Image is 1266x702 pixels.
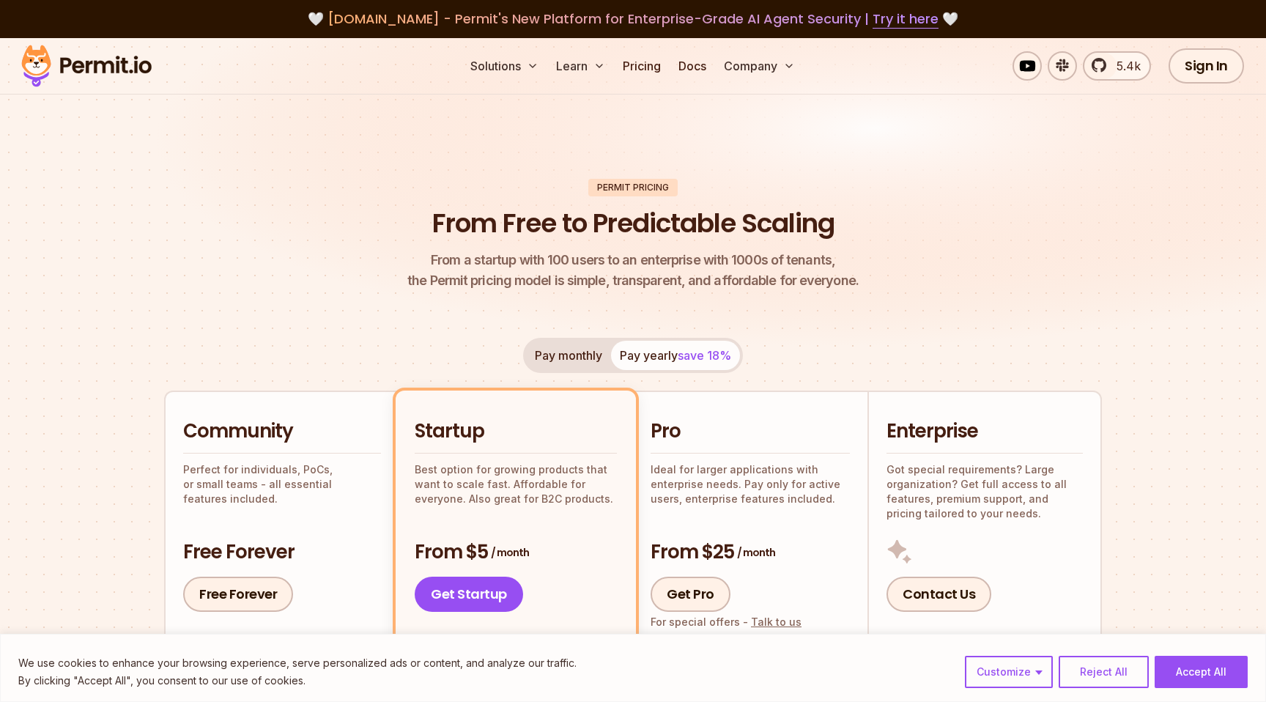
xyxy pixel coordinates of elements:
[718,51,801,81] button: Company
[183,577,293,612] a: Free Forever
[1155,656,1248,688] button: Accept All
[651,418,850,445] h2: Pro
[550,51,611,81] button: Learn
[464,51,544,81] button: Solutions
[407,250,859,291] p: the Permit pricing model is simple, transparent, and affordable for everyone.
[183,539,381,566] h3: Free Forever
[873,10,939,29] a: Try it here
[651,462,850,506] p: Ideal for larger applications with enterprise needs. Pay only for active users, enterprise featur...
[407,250,859,270] span: From a startup with 100 users to an enterprise with 1000s of tenants,
[1083,51,1151,81] a: 5.4k
[415,577,523,612] a: Get Startup
[886,462,1083,521] p: Got special requirements? Large organization? Get full access to all features, premium support, a...
[1108,57,1141,75] span: 5.4k
[673,51,712,81] a: Docs
[1059,656,1149,688] button: Reject All
[588,179,678,196] div: Permit Pricing
[415,539,617,566] h3: From $5
[491,545,529,560] span: / month
[526,341,611,370] button: Pay monthly
[965,656,1053,688] button: Customize
[415,418,617,445] h2: Startup
[617,51,667,81] a: Pricing
[327,10,939,28] span: [DOMAIN_NAME] - Permit's New Platform for Enterprise-Grade AI Agent Security |
[183,462,381,506] p: Perfect for individuals, PoCs, or small teams - all essential features included.
[651,615,802,629] div: For special offers -
[432,205,834,242] h1: From Free to Predictable Scaling
[651,577,730,612] a: Get Pro
[18,654,577,672] p: We use cookies to enhance your browsing experience, serve personalized ads or content, and analyz...
[18,672,577,690] p: By clicking "Accept All", you consent to our use of cookies.
[15,41,158,91] img: Permit logo
[886,577,991,612] a: Contact Us
[886,418,1083,445] h2: Enterprise
[35,9,1231,29] div: 🤍 🤍
[737,545,775,560] span: / month
[651,539,850,566] h3: From $25
[751,616,802,628] a: Talk to us
[415,462,617,506] p: Best option for growing products that want to scale fast. Affordable for everyone. Also great for...
[183,418,381,445] h2: Community
[1169,48,1244,84] a: Sign In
